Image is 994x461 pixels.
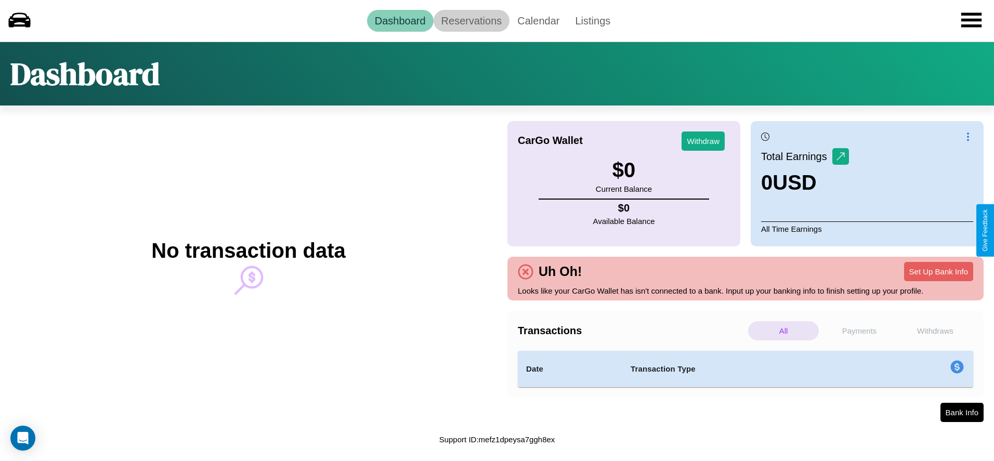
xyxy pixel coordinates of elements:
div: Give Feedback [982,209,989,252]
a: Dashboard [367,10,434,32]
p: Current Balance [596,182,652,196]
div: Open Intercom Messenger [10,426,35,451]
h3: 0 USD [761,171,849,194]
h4: Transaction Type [631,363,866,375]
h4: CarGo Wallet [518,135,583,147]
p: Payments [824,321,895,340]
p: Total Earnings [761,147,832,166]
h4: Uh Oh! [533,264,587,279]
p: Available Balance [593,214,655,228]
p: All [748,321,819,340]
a: Calendar [509,10,567,32]
p: All Time Earnings [761,221,973,236]
h4: Date [526,363,614,375]
h4: $ 0 [593,202,655,214]
button: Withdraw [682,131,725,151]
button: Bank Info [940,403,984,422]
h2: No transaction data [151,239,345,262]
table: simple table [518,351,973,387]
h4: Transactions [518,325,745,337]
p: Withdraws [900,321,971,340]
button: Set Up Bank Info [904,262,973,281]
p: Looks like your CarGo Wallet has isn't connected to a bank. Input up your banking info to finish ... [518,284,973,298]
p: Support ID: mefz1dpeysa7ggh8ex [439,432,555,446]
a: Listings [567,10,618,32]
h3: $ 0 [596,159,652,182]
a: Reservations [434,10,510,32]
h1: Dashboard [10,52,160,95]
